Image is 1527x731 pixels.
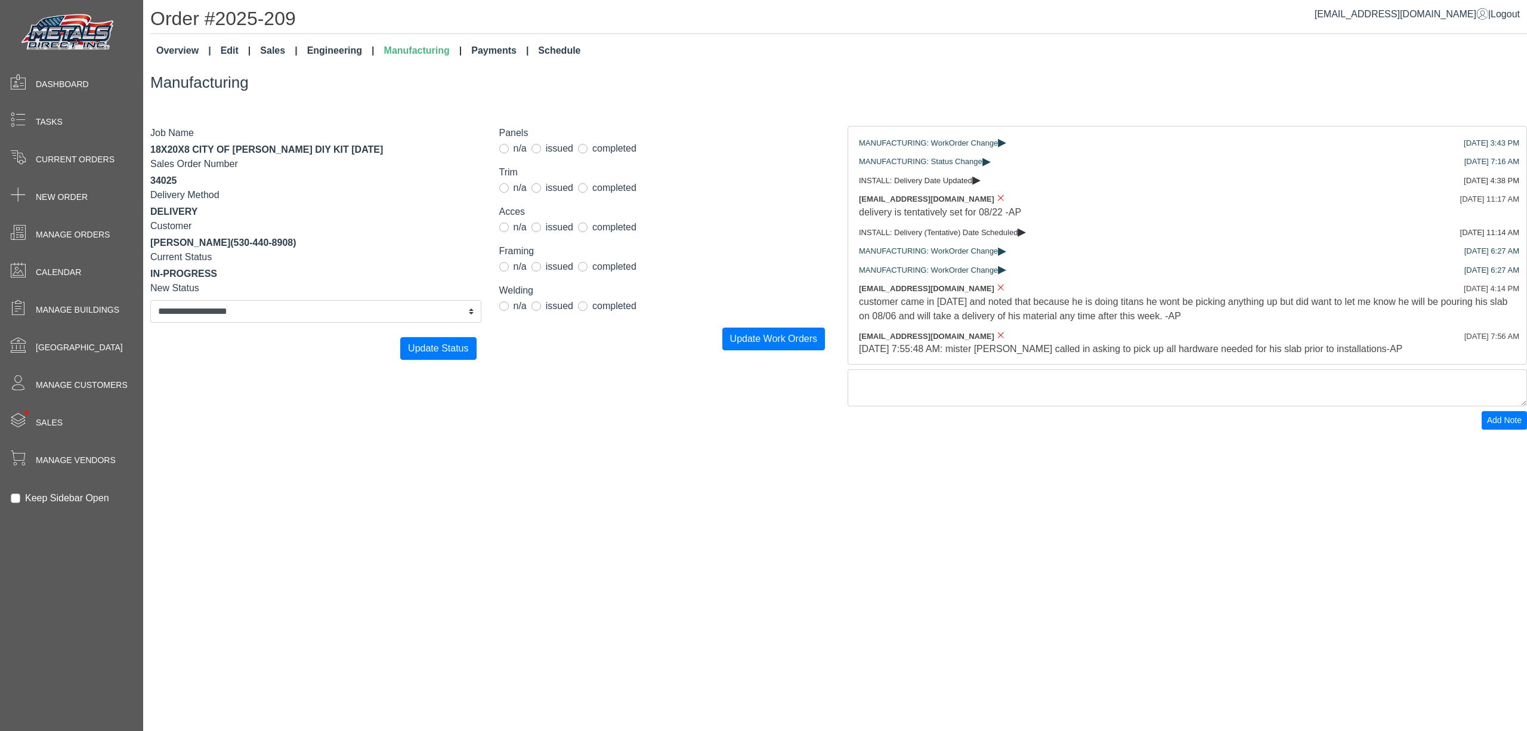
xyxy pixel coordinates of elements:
div: MANUFACTURING: WorkOrder Change [859,137,1516,149]
legend: Welding [499,283,830,299]
span: ▸ [972,175,981,183]
h1: Order #2025-209 [150,7,1527,34]
a: Schedule [533,39,585,63]
div: INSTALL: Delivery Date Updated [859,175,1516,187]
span: Manage Vendors [36,454,116,467]
span: Add Note [1487,415,1522,425]
span: Manage Customers [36,379,128,391]
div: | [1315,7,1520,21]
span: completed [592,222,636,232]
div: delivery is tentatively set for 08/22 -AP [859,205,1516,220]
div: [PERSON_NAME] [150,236,481,250]
a: Payments [466,39,533,63]
span: Sales [36,417,63,429]
label: Current Status [150,250,212,264]
span: n/a [514,183,527,193]
span: n/a [514,261,527,272]
span: completed [592,143,636,153]
div: [DATE] 6:27 AM [1464,245,1519,257]
button: Add Note [1482,411,1527,430]
a: Engineering [302,39,379,63]
div: [DATE] 7:56 AM [1464,331,1519,343]
span: Logout [1491,9,1520,19]
div: [DATE] 8:28 AM [1464,363,1519,375]
span: completed [592,301,636,311]
span: ▸ [998,138,1006,146]
span: n/a [514,222,527,232]
span: completed [592,183,636,193]
span: Manage Orders [36,229,110,241]
span: issued [546,183,573,193]
div: IN-PROGRESS [150,267,481,281]
div: MANUFACTURING: WorkOrder Change [859,264,1516,276]
span: New Order [36,191,88,203]
span: issued [546,222,573,232]
div: DELIVERY [150,205,481,219]
span: 18X20X8 CITY OF [PERSON_NAME] DIY KIT [DATE] [150,144,383,155]
legend: Acces [499,205,830,220]
label: Delivery Method [150,188,220,202]
a: Sales [255,39,302,63]
span: Tasks [36,116,63,128]
span: [EMAIL_ADDRESS][DOMAIN_NAME] [859,284,994,293]
span: issued [546,261,573,272]
button: Update Work Orders [722,328,825,350]
div: [DATE] 3:43 PM [1464,137,1519,149]
div: 34025 [150,174,481,188]
legend: Trim [499,165,830,181]
span: Dashboard [36,78,89,91]
div: customer came in [DATE] and noted that because he is doing titans he wont be picking anything up ... [859,295,1516,323]
a: Edit [216,39,256,63]
span: n/a [514,301,527,311]
span: [EMAIL_ADDRESS][DOMAIN_NAME] [859,332,994,341]
span: (530-440-8908) [230,238,296,248]
span: Manage Buildings [36,304,119,316]
span: ▸ [1018,227,1026,235]
img: Metals Direct Inc Logo [18,11,119,55]
div: [DATE] 6:27 AM [1464,264,1519,276]
legend: Panels [499,126,830,141]
div: MANUFACTURING: Status Change [859,156,1516,168]
a: [EMAIL_ADDRESS][DOMAIN_NAME] [1315,9,1488,19]
span: issued [546,143,573,153]
label: Keep Sidebar Open [25,491,109,505]
span: Current Orders [36,153,115,166]
div: INSTALL: Delivery (Tentative) Date Scheduled [859,227,1516,239]
h3: Manufacturing [150,73,1527,92]
div: [DATE] 11:14 AM [1460,227,1519,239]
div: [DATE] 4:14 PM [1464,283,1519,295]
div: [DATE] 7:16 AM [1464,156,1519,168]
div: [DATE] 11:17 AM [1460,193,1519,205]
button: Update Status [400,337,476,360]
span: ▸ [998,246,1006,254]
span: ▸ [998,265,1006,273]
span: n/a [514,143,527,153]
div: [DATE] 4:38 PM [1464,175,1519,187]
span: Calendar [36,266,81,279]
legend: Framing [499,244,830,260]
label: Sales Order Number [150,157,238,171]
span: issued [546,301,573,311]
span: completed [592,261,636,272]
div: [DATE] 7:55:48 AM: mister [PERSON_NAME] called in asking to pick up all hardware needed for his s... [859,342,1516,356]
a: Overview [152,39,216,63]
div: MANUFACTURING: WorkOrder Change [859,245,1516,257]
span: Update Status [408,343,468,353]
label: Customer [150,219,191,233]
span: Update Work Orders [730,334,817,344]
label: Job Name [150,126,194,140]
span: [EMAIL_ADDRESS][DOMAIN_NAME] [859,195,994,203]
label: New Status [150,281,199,295]
span: • [11,393,42,432]
span: ▸ [982,157,991,165]
a: Manufacturing [379,39,467,63]
span: [GEOGRAPHIC_DATA] [36,341,123,354]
